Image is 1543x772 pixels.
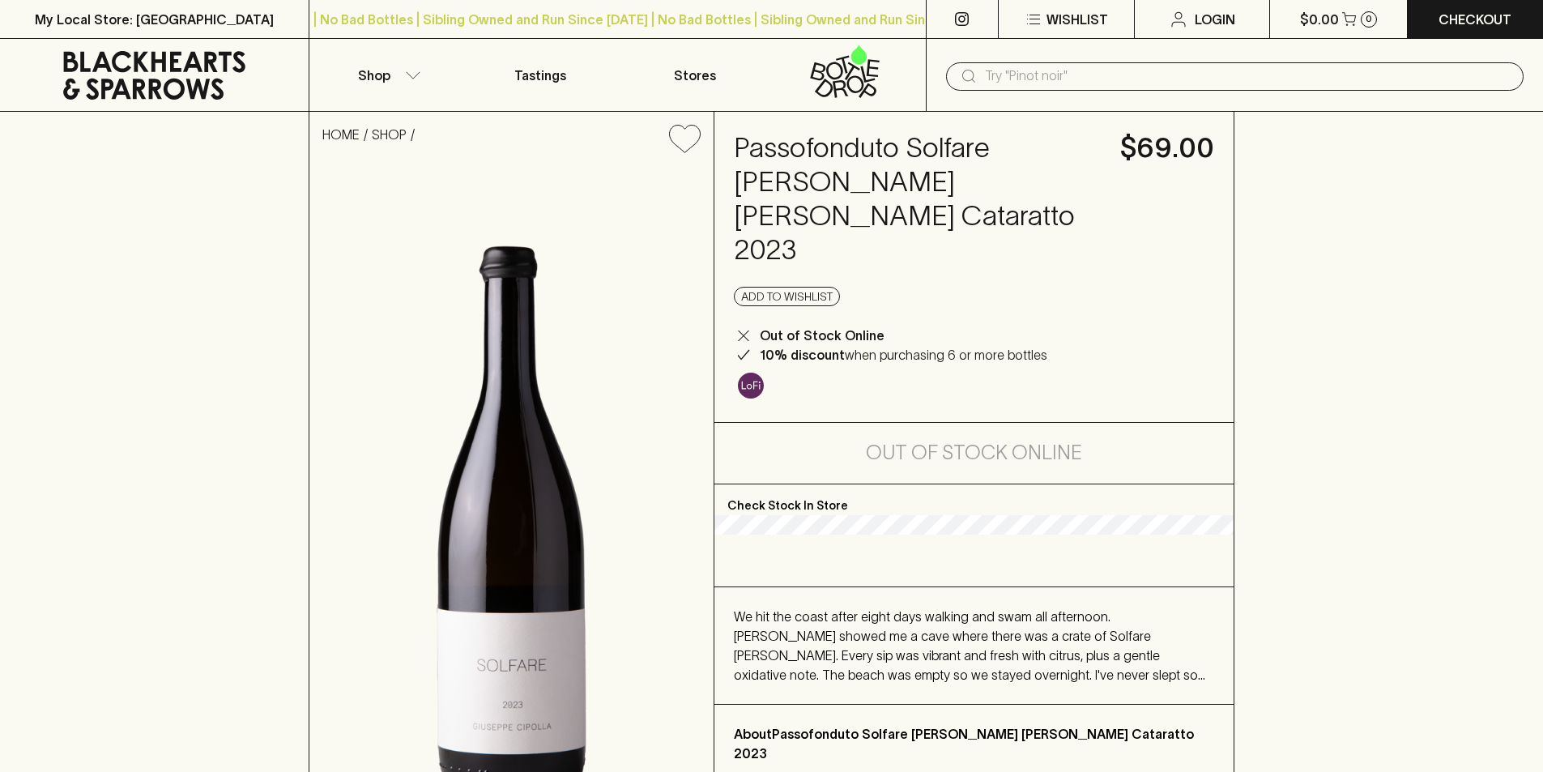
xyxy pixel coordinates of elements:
p: Out of Stock Online [760,326,884,345]
p: Shop [358,66,390,85]
button: Add to wishlist [734,287,840,306]
a: Tastings [463,39,617,111]
button: Add to wishlist [663,118,707,160]
span: We hit the coast after eight days walking and swam all afternoon. [PERSON_NAME] showed me a cave ... [734,609,1205,702]
h5: Out of Stock Online [866,440,1082,466]
p: Checkout [1439,10,1511,29]
p: Wishlist [1046,10,1108,29]
button: Shop [309,39,463,111]
p: My Local Store: [GEOGRAPHIC_DATA] [35,10,274,29]
p: Stores [674,66,716,85]
p: Tastings [514,66,566,85]
p: Check Stock In Store [714,484,1234,515]
a: HOME [322,127,360,142]
p: 0 [1366,15,1372,23]
a: Stores [618,39,772,111]
a: Some may call it natural, others minimum intervention, either way, it’s hands off & maybe even a ... [734,369,768,403]
input: Try "Pinot noir" [985,63,1511,89]
b: 10% discount [760,348,845,362]
p: when purchasing 6 or more bottles [760,345,1047,365]
a: SHOP [372,127,407,142]
h4: Passofonduto Solfare [PERSON_NAME] [PERSON_NAME] Cataratto 2023 [734,131,1101,267]
h4: $69.00 [1120,131,1214,165]
p: About Passofonduto Solfare [PERSON_NAME] [PERSON_NAME] Cataratto 2023 [734,724,1214,763]
p: $0.00 [1300,10,1339,29]
p: Login [1195,10,1235,29]
img: Lo-Fi [738,373,764,399]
